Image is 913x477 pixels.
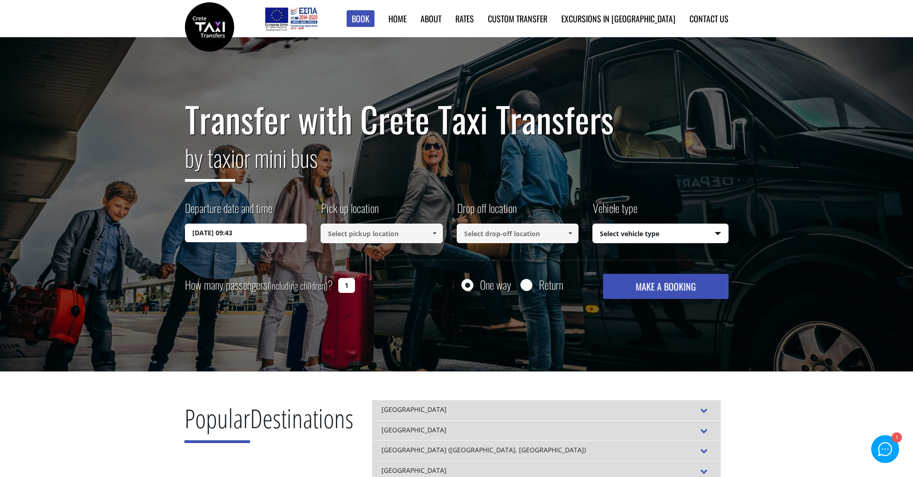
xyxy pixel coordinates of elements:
[420,13,441,25] a: About
[480,279,511,291] label: One way
[372,420,721,441] div: [GEOGRAPHIC_DATA]
[185,200,272,224] label: Departure date and time
[372,400,721,420] div: [GEOGRAPHIC_DATA]
[321,200,379,224] label: Pick up location
[539,279,563,291] label: Return
[427,224,442,243] a: Show All Items
[321,224,443,243] input: Select pickup location
[263,5,319,33] img: e-bannersEUERDF180X90.jpg
[185,140,235,182] span: by taxi
[185,274,333,297] label: How many passengers ?
[561,13,676,25] a: Excursions in [GEOGRAPHIC_DATA]
[185,139,729,189] h2: or mini bus
[388,13,407,25] a: Home
[592,200,637,224] label: Vehicle type
[185,2,234,52] img: Crete Taxi Transfers | Safe Taxi Transfer Services from to Heraklion Airport, Chania Airport, Ret...
[372,440,721,461] div: [GEOGRAPHIC_DATA] ([GEOGRAPHIC_DATA], [GEOGRAPHIC_DATA])
[690,13,729,25] a: Contact us
[185,21,234,31] a: Crete Taxi Transfers | Safe Taxi Transfer Services from to Heraklion Airport, Chania Airport, Ret...
[563,224,578,243] a: Show All Items
[457,224,579,243] input: Select drop-off location
[488,13,547,25] a: Custom Transfer
[457,200,517,224] label: Drop off location
[184,400,250,443] span: Popular
[455,13,474,25] a: Rates
[603,274,728,299] button: MAKE A BOOKING
[347,10,374,27] a: Book
[593,224,728,244] span: Select vehicle type
[185,99,729,139] h1: Transfer with Crete Taxi Transfers
[268,278,328,292] small: (including children)
[892,432,902,443] div: 1
[184,400,354,450] h2: Destinations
